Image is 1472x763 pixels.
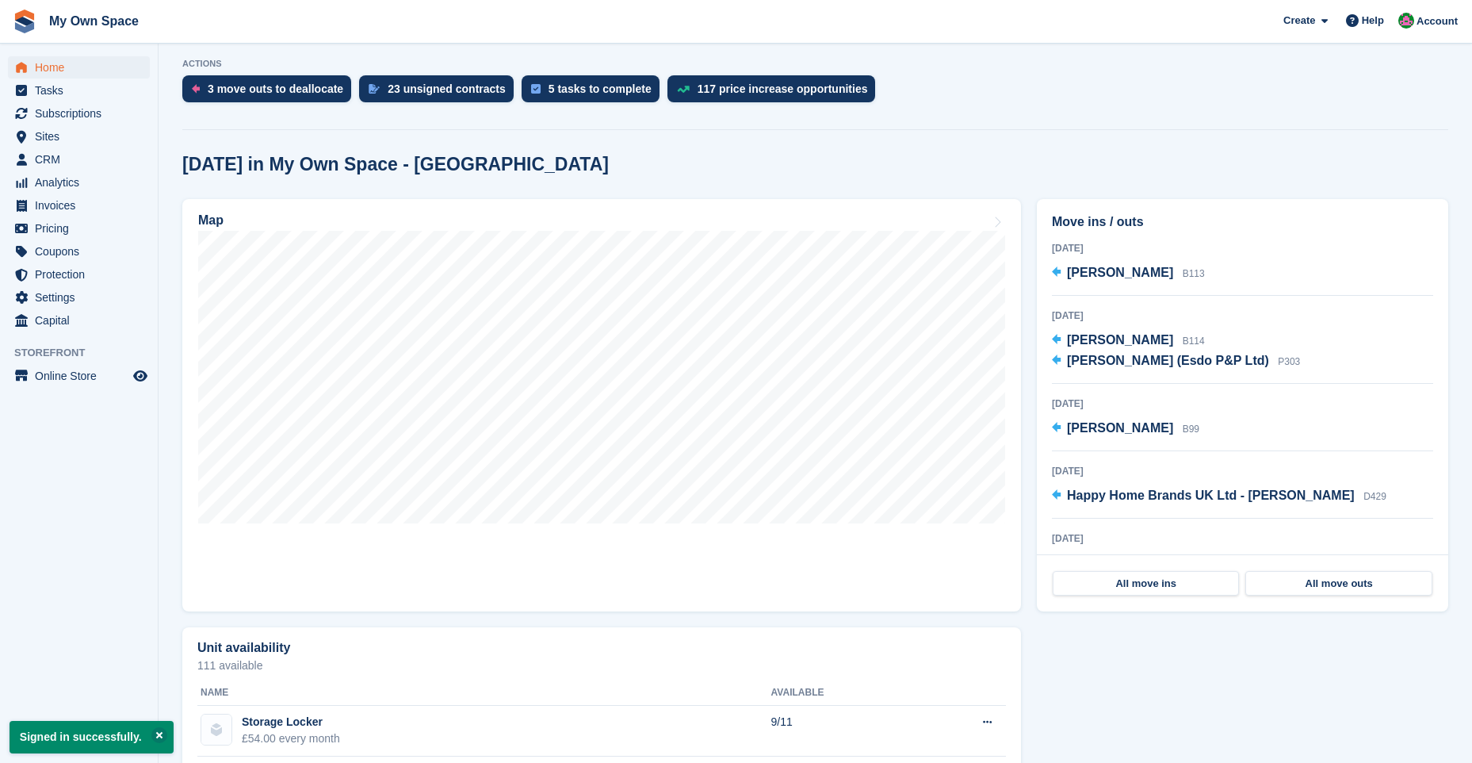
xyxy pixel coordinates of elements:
a: Happy Home Brands UK Ltd - [PERSON_NAME] D429 [1052,486,1386,507]
td: 9/11 [771,706,916,757]
span: B99 [1183,424,1199,435]
p: ACTIONS [182,59,1448,69]
a: [PERSON_NAME] B113 [1052,263,1205,284]
span: [PERSON_NAME] (Esdo P&P Ltd) [1067,354,1269,367]
a: All move ins [1053,571,1239,596]
span: Subscriptions [35,102,130,125]
a: menu [8,56,150,79]
img: stora-icon-8386f47178a22dfd0bd8f6a31ec36ba5ce8667c1dd55bd0f319d3a0aa187defe.svg [13,10,36,33]
a: menu [8,365,150,387]
a: [PERSON_NAME] B99 [1052,419,1199,439]
div: 117 price increase opportunities [698,82,868,95]
a: menu [8,79,150,102]
div: £54.00 every month [242,730,340,747]
div: 3 move outs to deallocate [208,82,343,95]
a: menu [8,309,150,332]
img: task-75834270c22a3079a89374b754ae025e5fb1db73e45f91037f5363f120a921f8.svg [531,84,541,94]
img: move_outs_to_deallocate_icon-f764333ba52eb49d3ac5e1228854f67142a1ed5810a6f6cc68b1a99e826820c5.svg [192,84,200,94]
span: B114 [1183,335,1205,347]
img: contract_signature_icon-13c848040528278c33f63329250d36e43548de30e8caae1d1a13099fd9432cc5.svg [369,84,380,94]
h2: Move ins / outs [1052,213,1433,232]
div: 23 unsigned contracts [388,82,506,95]
div: 5 tasks to complete [549,82,652,95]
span: Settings [35,286,130,309]
span: [PERSON_NAME] [1067,266,1173,279]
a: All move outs [1245,571,1432,596]
span: CRM [35,148,130,171]
a: My Own Space [43,8,145,34]
span: B113 [1183,268,1205,279]
span: Sites [35,125,130,148]
span: Pricing [35,217,130,240]
p: 111 available [197,660,1006,671]
div: [DATE] [1052,309,1433,323]
span: Home [35,56,130,79]
span: D429 [1363,491,1386,502]
span: Online Store [35,365,130,387]
span: Storefront [14,345,158,361]
a: Preview store [131,366,150,385]
p: Signed in successfully. [10,721,174,753]
a: menu [8,217,150,240]
a: menu [8,148,150,171]
div: [DATE] [1052,397,1433,411]
img: price_increase_opportunities-93ffe204e8149a01c8c9dc8f82e8f89637d9d84a8eef4429ea346261dce0b2c0.svg [677,86,690,93]
a: 3 move outs to deallocate [182,75,359,110]
span: Create [1283,13,1315,29]
th: Available [771,681,916,706]
a: 117 price increase opportunities [667,75,884,110]
div: [DATE] [1052,464,1433,478]
h2: Unit availability [197,641,290,655]
a: [PERSON_NAME] B114 [1052,331,1205,351]
a: Map [182,199,1021,612]
span: Help [1362,13,1384,29]
a: menu [8,102,150,125]
a: menu [8,286,150,309]
th: Name [197,681,771,706]
img: Lucy Parry [1398,13,1414,29]
span: [PERSON_NAME] [1067,333,1173,347]
span: Analytics [35,171,130,194]
span: Tasks [35,79,130,102]
a: 23 unsigned contracts [359,75,522,110]
span: Coupons [35,240,130,263]
a: menu [8,125,150,148]
h2: [DATE] in My Own Space - [GEOGRAPHIC_DATA] [182,154,609,175]
div: [DATE] [1052,531,1433,546]
span: [PERSON_NAME] [1067,421,1173,435]
span: Invoices [35,194,130,217]
a: [PERSON_NAME] (Esdo P&P Ltd) P303 [1052,351,1300,372]
span: Capital [35,309,130,332]
a: menu [8,171,150,194]
img: blank-unit-type-icon-ffbac7b88ba66c5e286b0e438baccc4b9c83835d4c34f86887a83fc20ec27e7b.svg [201,715,231,745]
span: Happy Home Brands UK Ltd - [PERSON_NAME] [1067,489,1355,502]
div: [DATE] [1052,241,1433,255]
a: 5 tasks to complete [522,75,667,110]
a: menu [8,240,150,263]
span: Account [1417,13,1458,29]
h2: Map [198,213,224,228]
span: P303 [1278,356,1300,367]
span: Protection [35,263,130,286]
div: Storage Locker [242,714,340,730]
a: menu [8,263,150,286]
a: menu [8,194,150,217]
